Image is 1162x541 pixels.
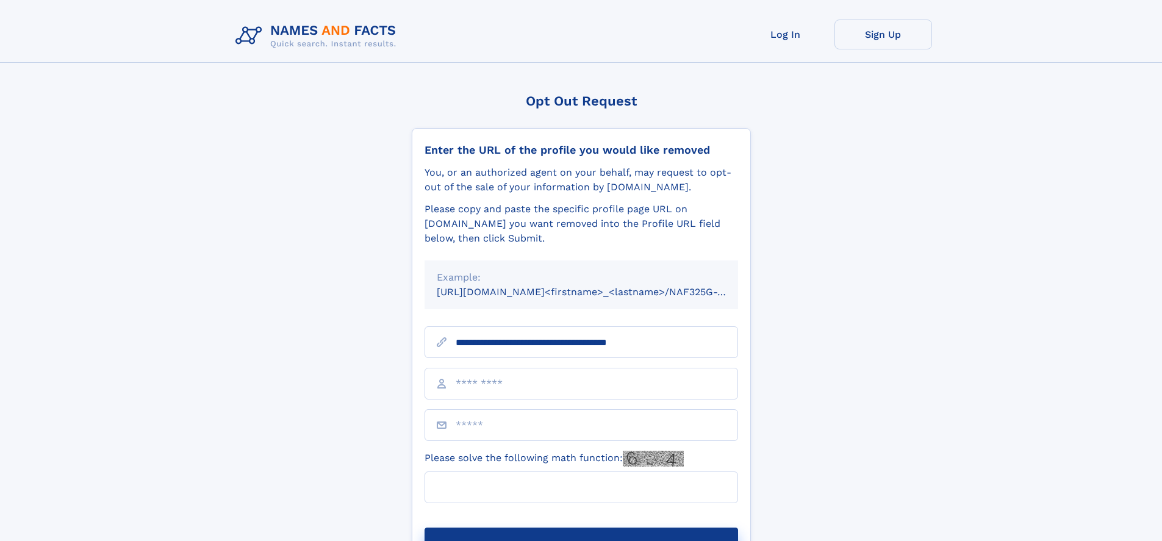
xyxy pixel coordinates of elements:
div: Enter the URL of the profile you would like removed [425,143,738,157]
div: Example: [437,270,726,285]
label: Please solve the following math function: [425,451,684,467]
a: Log In [737,20,834,49]
div: Please copy and paste the specific profile page URL on [DOMAIN_NAME] you want removed into the Pr... [425,202,738,246]
small: [URL][DOMAIN_NAME]<firstname>_<lastname>/NAF325G-xxxxxxxx [437,286,761,298]
img: Logo Names and Facts [231,20,406,52]
div: You, or an authorized agent on your behalf, may request to opt-out of the sale of your informatio... [425,165,738,195]
div: Opt Out Request [412,93,751,109]
a: Sign Up [834,20,932,49]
